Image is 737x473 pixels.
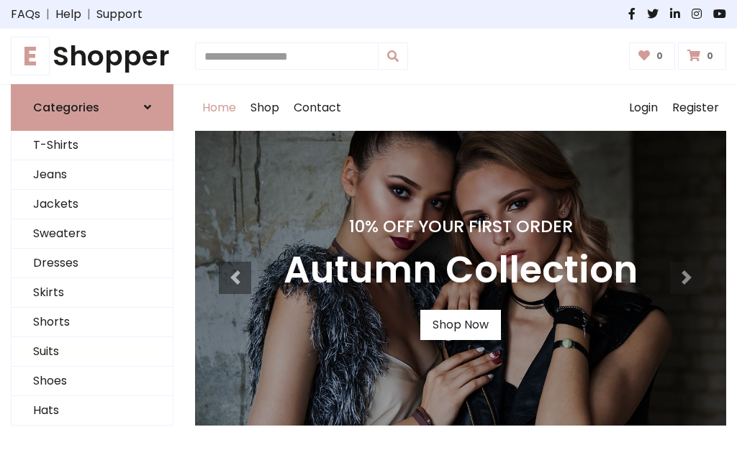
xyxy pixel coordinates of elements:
h4: 10% Off Your First Order [284,216,638,236]
a: Suits [12,337,173,367]
a: Skirts [12,278,173,308]
a: Shop Now [420,310,501,340]
a: Shop [243,85,286,131]
a: 0 [629,42,676,70]
a: Support [96,6,143,23]
a: T-Shirts [12,131,173,160]
span: 0 [653,50,666,63]
a: Shorts [12,308,173,337]
a: Home [195,85,243,131]
a: Shoes [12,367,173,396]
a: 0 [678,42,726,70]
a: EShopper [11,40,173,73]
a: Login [622,85,665,131]
h6: Categories [33,101,99,114]
a: Jackets [12,190,173,219]
a: FAQs [11,6,40,23]
a: Jeans [12,160,173,190]
a: Contact [286,85,348,131]
h3: Autumn Collection [284,248,638,293]
a: Register [665,85,726,131]
span: E [11,37,50,75]
a: Help [55,6,81,23]
span: | [40,6,55,23]
a: Sweaters [12,219,173,249]
a: Categories [11,84,173,131]
span: 0 [703,50,717,63]
a: Dresses [12,249,173,278]
h1: Shopper [11,40,173,73]
a: Hats [12,396,173,426]
span: | [81,6,96,23]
